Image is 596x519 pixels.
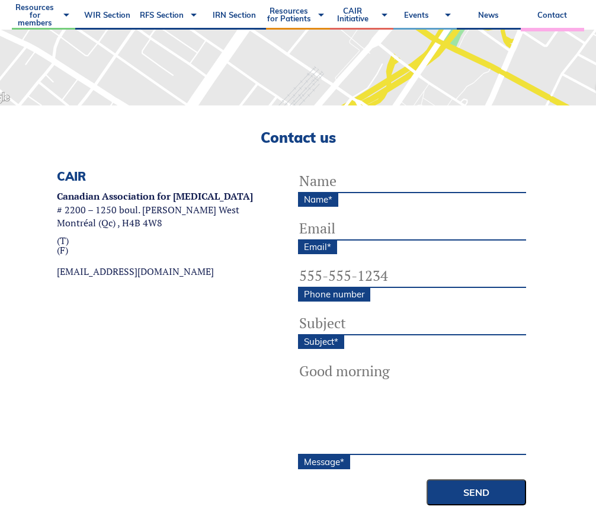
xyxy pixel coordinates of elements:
strong: Canadian Association for [MEDICAL_DATA] [57,190,253,203]
input: Name [298,169,526,193]
label: Subject [298,334,344,349]
p: # 2200 – 1250 boul. [PERSON_NAME] West Montréal (Qc) , H4B 4W8 [57,190,253,229]
input: Email [298,217,526,241]
a: (F) [57,245,253,255]
label: Name [298,192,338,207]
input: Subject [298,312,526,335]
a: (T) [57,236,253,245]
h3: CAIR [57,169,253,184]
a: [EMAIL_ADDRESS][DOMAIN_NAME] [57,267,253,276]
input: Send [427,479,526,505]
label: Email [298,239,337,254]
label: Phone number [298,287,370,302]
label: Message [298,454,350,469]
h2: Contact us [12,129,584,146]
input: 555-555-1234 [298,264,526,288]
